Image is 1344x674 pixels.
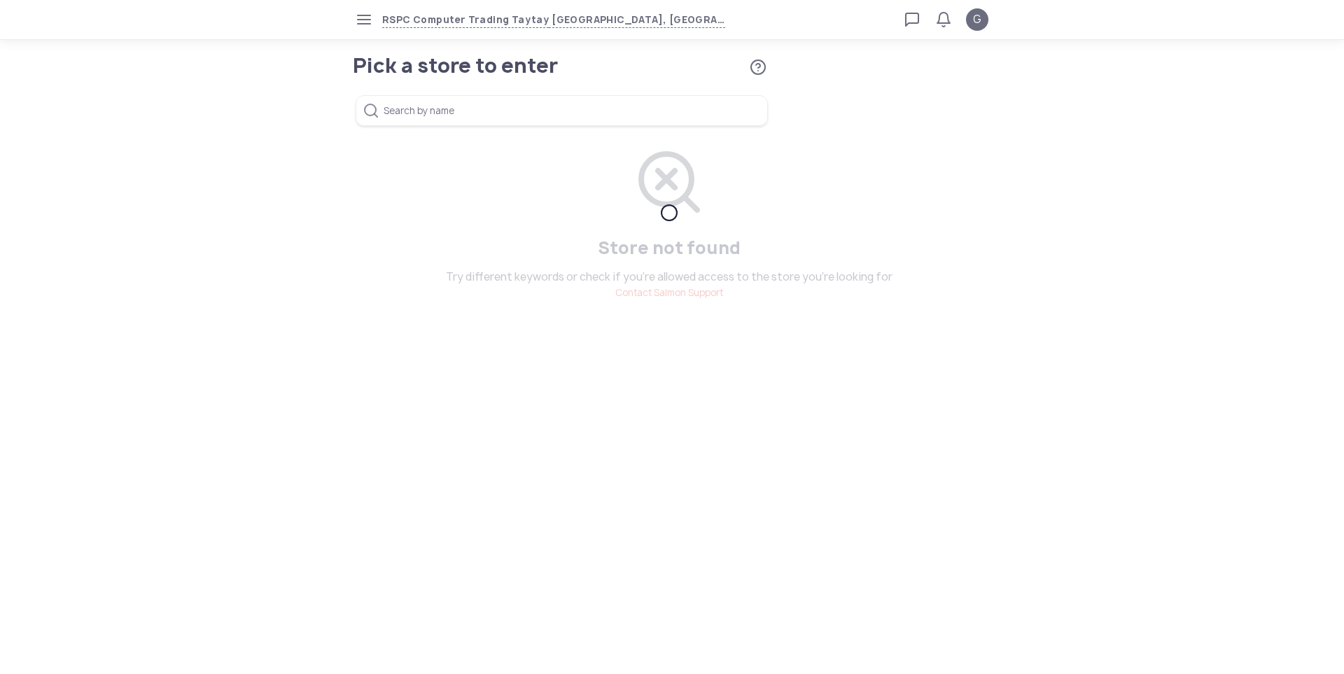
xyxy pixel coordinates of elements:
h1: Pick a store to enter [353,56,713,76]
span: [GEOGRAPHIC_DATA], [GEOGRAPHIC_DATA][PERSON_NAME], [GEOGRAPHIC_DATA], [GEOGRAPHIC_DATA], [GEOGRAP... [549,12,725,28]
button: RSPC Computer Trading Taytay[GEOGRAPHIC_DATA], [GEOGRAPHIC_DATA][PERSON_NAME], [GEOGRAPHIC_DATA],... [382,12,725,28]
button: G [966,8,988,31]
span: G [973,11,981,28]
span: RSPC Computer Trading Taytay [382,12,549,28]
